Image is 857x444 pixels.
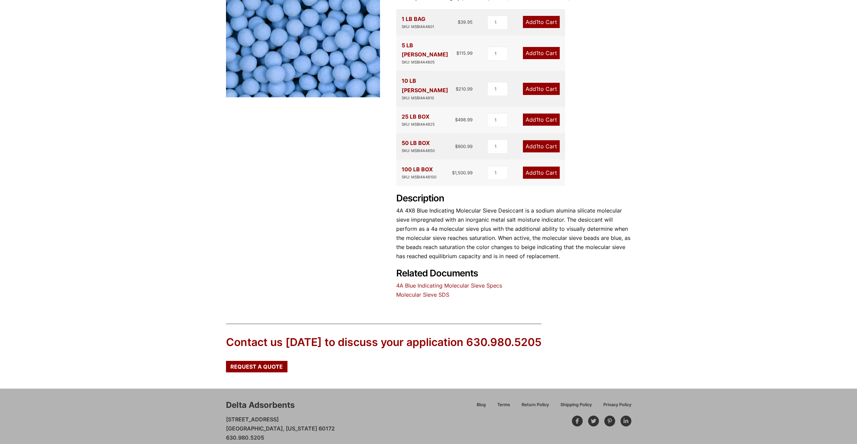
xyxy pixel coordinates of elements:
[402,165,436,180] div: 100 LB BOX
[536,50,538,56] span: 1
[402,112,435,128] div: 25 LB BOX
[456,86,473,92] bdi: 210.99
[497,403,510,407] span: Terms
[396,193,631,204] h2: Description
[230,364,283,369] span: Request a Quote
[402,24,434,30] div: SKU: MSBI4A4801
[471,401,491,413] a: Blog
[396,291,449,298] a: Molecular Sieve SDS
[455,144,458,149] span: $
[598,401,631,413] a: Privacy Policy
[402,41,457,66] div: 5 LB [PERSON_NAME]
[456,50,473,56] bdi: 115.99
[477,403,486,407] span: Blog
[523,140,560,152] a: Add1to Cart
[402,139,435,154] div: 50 LB BOX
[456,86,458,92] span: $
[402,174,436,180] div: SKU: MSBI4A48100
[452,170,455,175] span: $
[536,143,538,150] span: 1
[523,83,560,95] a: Add1to Cart
[226,361,287,372] a: Request a Quote
[523,47,560,59] a: Add1to Cart
[402,15,434,30] div: 1 LB BAG
[456,50,459,56] span: $
[402,95,456,101] div: SKU: MSBI4A4810
[396,282,502,289] a: 4A Blue Indicating Molecular Sieve Specs
[536,19,538,25] span: 1
[455,144,473,149] bdi: 900.99
[536,85,538,92] span: 1
[603,403,631,407] span: Privacy Policy
[455,117,473,122] bdi: 498.99
[402,76,456,101] div: 10 LB [PERSON_NAME]
[455,117,458,122] span: $
[458,19,473,25] bdi: 39.95
[458,19,460,25] span: $
[402,148,435,154] div: SKU: MSBI4A4850
[522,403,549,407] span: Return Policy
[555,401,598,413] a: Shipping Policy
[402,121,435,128] div: SKU: MSBI4A4825
[452,170,473,175] bdi: 1,500.99
[402,59,457,66] div: SKU: MSBI4A4805
[226,399,295,411] div: Delta Adsorbents
[536,169,538,176] span: 1
[523,16,560,28] a: Add1to Cart
[536,116,538,123] span: 1
[560,403,592,407] span: Shipping Policy
[226,335,541,350] div: Contact us [DATE] to discuss your application 630.980.5205
[396,206,631,261] p: 4A 4X8 Blue Indicating Molecular Sieve Desiccant is a sodium alumina silicate molecular sieve imp...
[516,401,555,413] a: Return Policy
[523,167,560,179] a: Add1to Cart
[491,401,516,413] a: Terms
[523,114,560,126] a: Add1to Cart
